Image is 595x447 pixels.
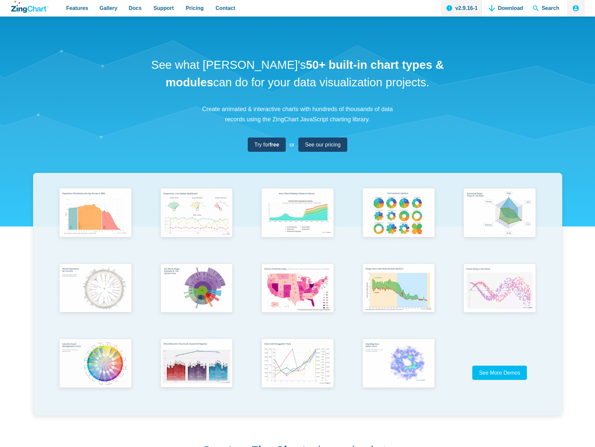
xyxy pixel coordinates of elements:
span: See our pricing [305,140,341,149]
a: Population Distribution by Age Group in 2052 [45,185,146,260]
img: Pie Transform Options [358,185,439,242]
img: World Population by Country [55,260,136,318]
img: Responsive Live Update Dashboard [156,185,237,242]
a: Points Along a Sine Wave [449,260,550,335]
img: Sun Burst Plugin Example ft. File System Data [156,260,237,318]
a: Heatmap Over Radar Chart [348,335,449,410]
a: See our pricing [298,138,347,152]
a: Pie Transform Options [348,185,449,260]
a: Try forfree [248,138,286,152]
span: Contact [216,4,235,13]
span: Gallery [100,4,117,13]
a: Mixed Data Set (Clustered, Stacked, and Regular) [146,335,247,410]
strong: free [270,142,279,147]
img: Points Along a Sine Wave [459,260,540,318]
p: Create animated & interactive charts with hundreds of thousands of data records using the ZingCha... [198,104,397,124]
a: World Population by Country [45,260,146,335]
img: Animated Radar Chart ft. Pet Data [459,185,540,242]
a: Election Predictions Map [247,260,348,335]
h1: See what [PERSON_NAME]'s can do for your data visualization projects. [149,56,446,91]
a: Colorful Chord Management Chart [45,335,146,410]
img: Mixed Data Set (Clustered, Stacked, and Regular) [156,335,237,393]
img: Election Predictions Map [257,260,338,318]
span: or [290,140,294,149]
a: Animated Radar Chart ft. Pet Data [449,185,550,260]
span: Pricing [186,4,203,13]
a: Range Chart with Rultes & Scale Markers [348,260,449,335]
span: Support [153,4,174,13]
span: Try for [254,140,279,149]
span: Features [66,4,88,13]
img: Population Distribution by Age Group in 2052 [55,185,136,242]
span: See More Demos [479,370,520,376]
img: Colorful Chord Management Chart [55,335,136,393]
a: Chart with Draggable Y-Axis [247,335,348,410]
img: Area Chart (Displays Nodes on Hover) [257,185,338,242]
img: Range Chart with Rultes & Scale Markers [358,260,439,318]
a: Responsive Live Update Dashboard [146,185,247,260]
img: Chart with Draggable Y-Axis [257,335,338,393]
a: See More Demos [472,366,527,380]
a: ZingChart Logo. Click to return to the homepage [11,1,49,13]
img: Heatmap Over Radar Chart [358,335,439,393]
strong: 50+ built-in chart types & modules [166,58,444,89]
a: Sun Burst Plugin Example ft. File System Data [146,260,247,335]
span: Docs [129,4,142,13]
a: Area Chart (Displays Nodes on Hover) [247,185,348,260]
